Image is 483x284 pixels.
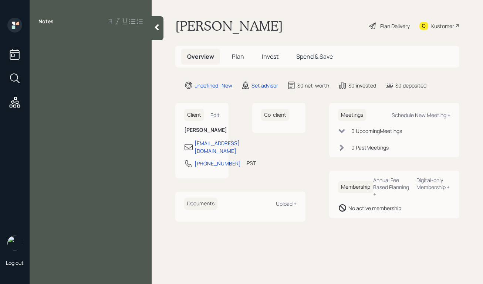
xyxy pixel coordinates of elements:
div: $0 invested [348,82,376,89]
div: No active membership [348,204,401,212]
h6: Membership [338,181,373,193]
div: 0 Upcoming Meeting s [351,127,402,135]
div: PST [247,159,256,167]
div: Log out [6,259,24,266]
span: Overview [187,52,214,61]
div: $0 net-worth [297,82,329,89]
span: Spend & Save [296,52,333,61]
img: robby-grisanti-headshot.png [7,236,22,250]
label: Notes [38,18,54,25]
div: Edit [210,112,220,119]
h6: Client [184,109,204,121]
h1: [PERSON_NAME] [175,18,283,34]
h6: Co-client [261,109,289,121]
div: 0 Past Meeting s [351,144,389,151]
h6: Documents [184,198,217,210]
div: undefined · New [195,82,232,89]
h6: Meetings [338,109,366,121]
div: Plan Delivery [380,22,410,30]
div: Schedule New Meeting + [392,112,450,119]
div: Digital-only Membership + [416,177,450,191]
div: Kustomer [431,22,454,30]
h6: [PERSON_NAME] [184,127,220,133]
span: Invest [262,52,278,61]
div: $0 deposited [395,82,426,89]
span: Plan [232,52,244,61]
div: [PHONE_NUMBER] [195,160,241,167]
div: [EMAIL_ADDRESS][DOMAIN_NAME] [195,139,240,155]
div: Annual Fee Based Planning + [373,177,411,198]
div: Set advisor [251,82,278,89]
div: Upload + [276,200,297,207]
